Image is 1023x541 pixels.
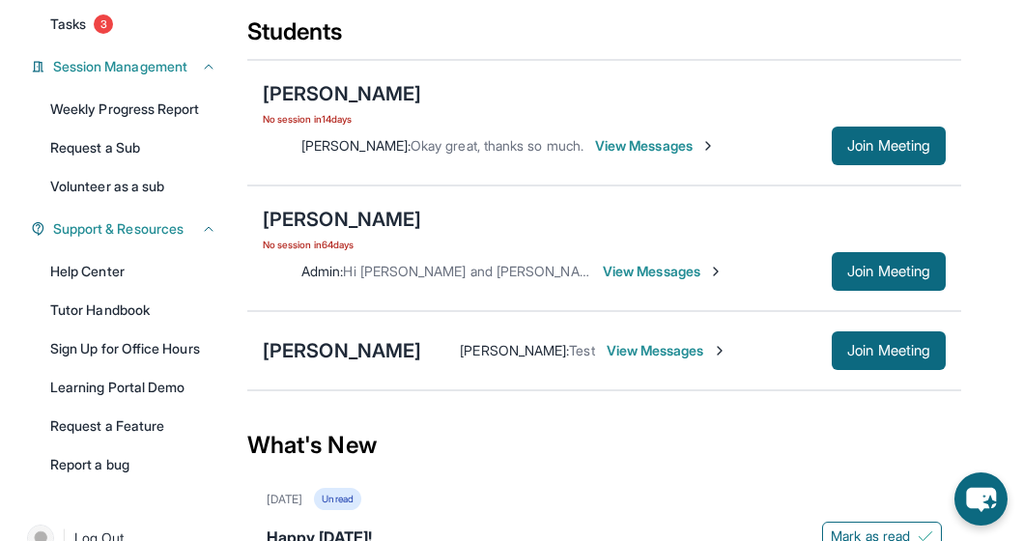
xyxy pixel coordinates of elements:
a: Tasks3 [39,7,228,42]
span: Join Meeting [847,345,930,356]
span: No session in 14 days [263,111,421,127]
span: [PERSON_NAME] : [301,137,411,154]
a: Tutor Handbook [39,293,228,327]
div: Students [247,16,961,59]
button: Support & Resources [45,219,216,239]
a: Learning Portal Demo [39,370,228,405]
div: [PERSON_NAME] [263,206,421,233]
a: Weekly Progress Report [39,92,228,127]
span: Admin : [301,263,343,279]
span: No session in 64 days [263,237,421,252]
a: Request a Feature [39,409,228,443]
div: What's New [247,403,961,488]
a: Sign Up for Office Hours [39,331,228,366]
a: Report a bug [39,447,228,482]
a: Request a Sub [39,130,228,165]
div: [PERSON_NAME] [263,337,421,364]
span: Join Meeting [847,140,930,152]
a: Volunteer as a sub [39,169,228,204]
a: Help Center [39,254,228,289]
span: View Messages [595,136,716,156]
span: Test [569,342,594,358]
img: Chevron-Right [712,343,727,358]
img: Chevron-Right [700,138,716,154]
span: Support & Resources [53,219,184,239]
button: Join Meeting [832,331,946,370]
span: Join Meeting [847,266,930,277]
span: Okay great, thanks so much. [411,137,583,154]
button: Session Management [45,57,216,76]
button: Join Meeting [832,252,946,291]
button: Join Meeting [832,127,946,165]
div: Unread [314,488,360,510]
span: View Messages [607,341,727,360]
img: Chevron-Right [708,264,724,279]
span: Session Management [53,57,187,76]
span: View Messages [603,262,724,281]
span: Tasks [50,14,86,34]
div: [DATE] [267,492,302,507]
div: [PERSON_NAME] [263,80,421,107]
span: [PERSON_NAME] : [460,342,569,358]
span: 3 [94,14,113,34]
button: chat-button [954,472,1008,526]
